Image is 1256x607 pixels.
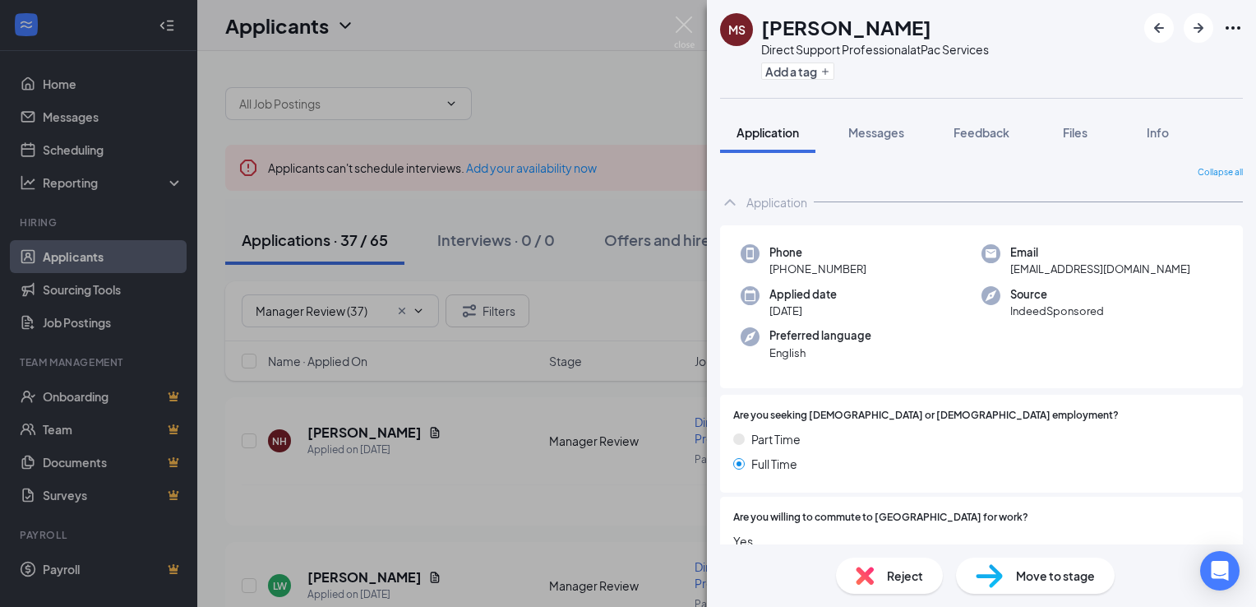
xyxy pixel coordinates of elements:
span: Source [1010,286,1104,303]
div: Open Intercom Messenger [1200,551,1240,591]
span: [PHONE_NUMBER] [769,261,866,277]
button: PlusAdd a tag [761,63,834,80]
span: Yes [733,532,1230,550]
span: [DATE] [769,303,837,319]
span: Application [737,125,799,140]
span: Collapse all [1198,166,1243,179]
svg: Ellipses [1223,18,1243,38]
span: Are you willing to commute to [GEOGRAPHIC_DATA] for work? [733,510,1028,526]
svg: ChevronUp [720,192,740,212]
span: Part Time [751,430,801,448]
span: Reject [887,567,923,585]
span: Feedback [954,125,1009,140]
span: Move to stage [1016,567,1095,585]
span: Email [1010,244,1190,261]
span: IndeedSponsored [1010,303,1104,319]
div: Application [746,194,807,211]
span: Phone [769,244,866,261]
h1: [PERSON_NAME] [761,13,931,41]
span: Are you seeking [DEMOGRAPHIC_DATA] or [DEMOGRAPHIC_DATA] employment? [733,408,1119,424]
svg: Plus [820,67,830,76]
span: Applied date [769,286,837,303]
span: English [769,345,871,361]
span: Files [1063,125,1087,140]
button: ArrowLeftNew [1144,13,1174,43]
div: Direct Support Professional at Pac Services [761,41,989,58]
span: Info [1147,125,1169,140]
span: Messages [848,125,904,140]
div: MS [728,21,746,38]
svg: ArrowLeftNew [1149,18,1169,38]
svg: ArrowRight [1189,18,1208,38]
span: [EMAIL_ADDRESS][DOMAIN_NAME] [1010,261,1190,277]
span: Preferred language [769,327,871,344]
button: ArrowRight [1184,13,1213,43]
span: Full Time [751,455,797,473]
